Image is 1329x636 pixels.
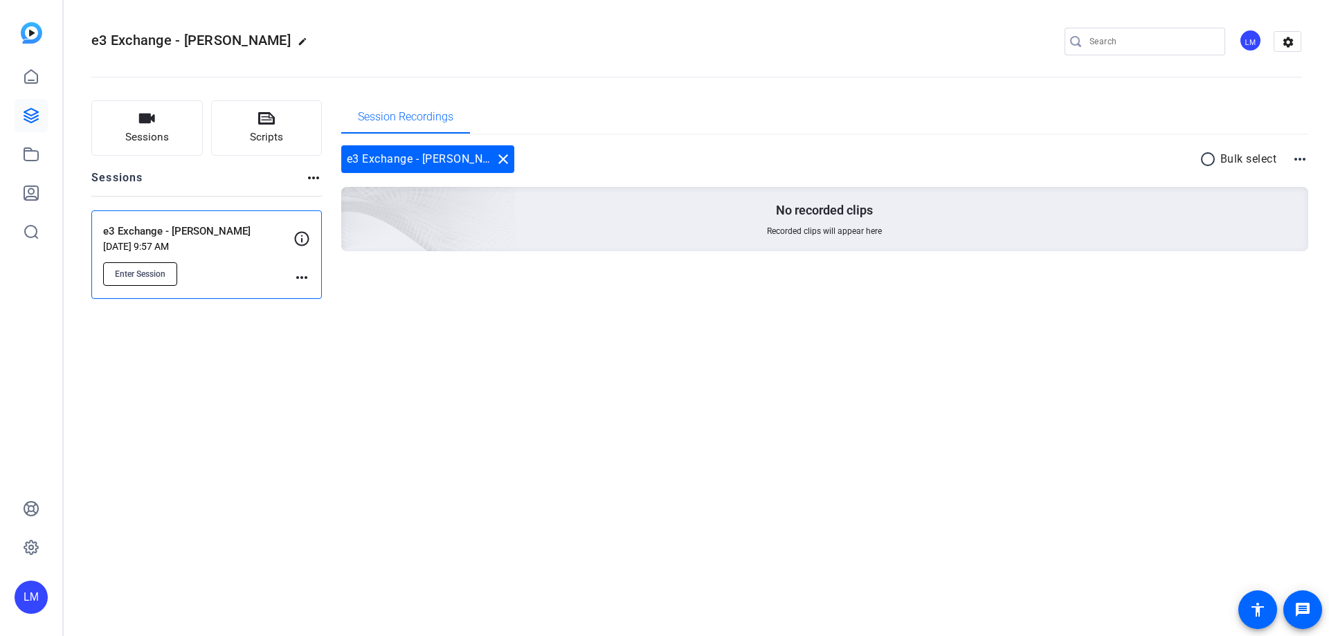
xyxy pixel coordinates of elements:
[298,37,314,53] mat-icon: edit
[186,50,516,350] img: embarkstudio-empty-session.png
[91,32,291,48] span: e3 Exchange - [PERSON_NAME]
[1200,151,1220,167] mat-icon: radio_button_unchecked
[15,581,48,614] div: LM
[495,151,512,167] mat-icon: close
[1292,151,1308,167] mat-icon: more_horiz
[115,269,165,280] span: Enter Session
[103,224,293,239] p: e3 Exchange - [PERSON_NAME]
[250,129,283,145] span: Scripts
[21,22,42,44] img: blue-gradient.svg
[1090,33,1214,50] input: Search
[776,202,873,219] p: No recorded clips
[293,269,310,286] mat-icon: more_horiz
[91,100,203,156] button: Sessions
[1249,601,1266,618] mat-icon: accessibility
[1220,151,1277,167] p: Bulk select
[1239,29,1263,53] ngx-avatar: Lea Marcou
[1239,29,1262,52] div: LM
[358,111,453,122] span: Session Recordings
[103,262,177,286] button: Enter Session
[767,226,882,237] span: Recorded clips will appear here
[125,129,169,145] span: Sessions
[103,241,293,252] p: [DATE] 9:57 AM
[91,170,143,196] h2: Sessions
[1274,32,1302,53] mat-icon: settings
[341,145,514,173] div: e3 Exchange - [PERSON_NAME]
[211,100,323,156] button: Scripts
[305,170,322,186] mat-icon: more_horiz
[1294,601,1311,618] mat-icon: message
